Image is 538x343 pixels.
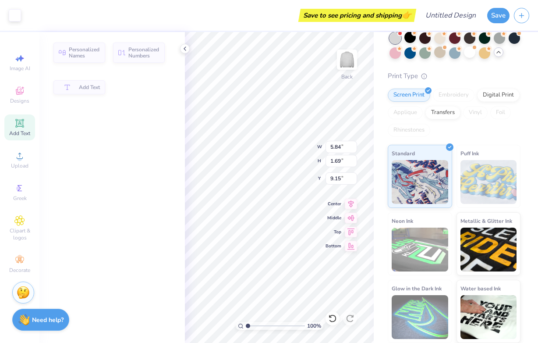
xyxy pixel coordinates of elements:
span: Add Text [9,130,30,137]
img: Metallic & Glitter Ink [460,228,517,272]
button: Save [487,8,510,23]
span: Greek [13,195,27,202]
span: Image AI [10,65,30,72]
span: Puff Ink [460,149,479,158]
span: Metallic & Glitter Ink [460,216,512,225]
span: Personalized Numbers [128,46,159,59]
span: Neon Ink [392,216,413,225]
div: Embroidery [433,89,474,102]
span: Upload [11,162,28,169]
span: Water based Ink [460,284,501,293]
strong: Need help? [32,316,64,324]
span: Clipart & logos [4,227,35,241]
div: Print Type [388,71,520,81]
span: Glow in the Dark Ink [392,284,442,293]
span: Personalized Names [69,46,100,59]
div: Vinyl [463,106,488,119]
input: Untitled Design [418,7,483,24]
div: Digital Print [477,89,520,102]
span: Decorate [9,267,30,274]
span: Designs [10,97,29,104]
span: 100 % [307,322,321,330]
img: Standard [392,160,448,204]
span: Add Text [79,84,100,90]
img: Neon Ink [392,228,448,272]
img: Glow in the Dark Ink [392,295,448,339]
span: Bottom [326,243,341,249]
div: Rhinestones [388,124,430,137]
span: 👉 [402,10,411,20]
span: Middle [326,215,341,221]
div: Transfers [425,106,460,119]
span: Standard [392,149,415,158]
div: Back [341,73,353,81]
div: Screen Print [388,89,430,102]
span: Top [326,229,341,235]
img: Water based Ink [460,295,517,339]
img: Back [338,51,356,68]
span: Center [326,201,341,207]
div: Foil [490,106,511,119]
img: Puff Ink [460,160,517,204]
div: Applique [388,106,423,119]
div: Save to see pricing and shipping [301,9,414,22]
